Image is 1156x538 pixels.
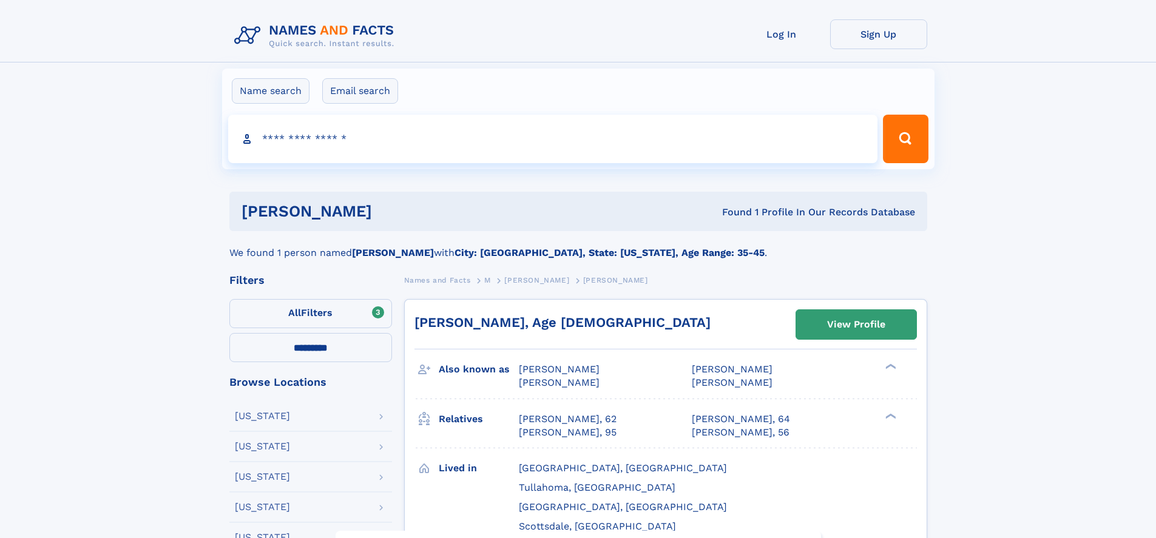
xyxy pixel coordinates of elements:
[519,520,676,532] span: Scottsdale, [GEOGRAPHIC_DATA]
[519,501,727,513] span: [GEOGRAPHIC_DATA], [GEOGRAPHIC_DATA]
[519,377,600,388] span: [PERSON_NAME]
[235,502,290,512] div: [US_STATE]
[484,276,491,284] span: M
[235,472,290,482] div: [US_STATE]
[229,299,392,328] label: Filters
[519,426,617,439] a: [PERSON_NAME], 95
[455,247,765,258] b: City: [GEOGRAPHIC_DATA], State: [US_STATE], Age Range: 35-45
[229,231,927,260] div: We found 1 person named with .
[288,307,301,318] span: All
[519,412,617,426] a: [PERSON_NAME], 62
[692,377,772,388] span: [PERSON_NAME]
[322,78,398,104] label: Email search
[404,272,471,287] a: Names and Facts
[519,363,600,375] span: [PERSON_NAME]
[229,275,392,286] div: Filters
[882,412,897,420] div: ❯
[232,78,309,104] label: Name search
[796,310,916,339] a: View Profile
[235,411,290,421] div: [US_STATE]
[692,426,789,439] a: [PERSON_NAME], 56
[519,482,675,493] span: Tullahoma, [GEOGRAPHIC_DATA]
[439,409,519,429] h3: Relatives
[235,442,290,451] div: [US_STATE]
[733,19,830,49] a: Log In
[583,276,648,284] span: [PERSON_NAME]
[352,247,434,258] b: [PERSON_NAME]
[882,363,897,371] div: ❯
[504,276,569,284] span: [PERSON_NAME]
[414,315,711,330] a: [PERSON_NAME], Age [DEMOGRAPHIC_DATA]
[439,458,519,479] h3: Lived in
[484,272,491,287] a: M
[504,272,569,287] a: [PERSON_NAME]
[242,204,547,219] h1: [PERSON_NAME]
[229,19,404,52] img: Logo Names and Facts
[830,19,927,49] a: Sign Up
[229,377,392,388] div: Browse Locations
[547,206,915,219] div: Found 1 Profile In Our Records Database
[827,311,885,338] div: View Profile
[883,115,928,163] button: Search Button
[692,412,790,426] a: [PERSON_NAME], 64
[228,115,878,163] input: search input
[439,359,519,380] h3: Also known as
[692,363,772,375] span: [PERSON_NAME]
[519,462,727,474] span: [GEOGRAPHIC_DATA], [GEOGRAPHIC_DATA]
